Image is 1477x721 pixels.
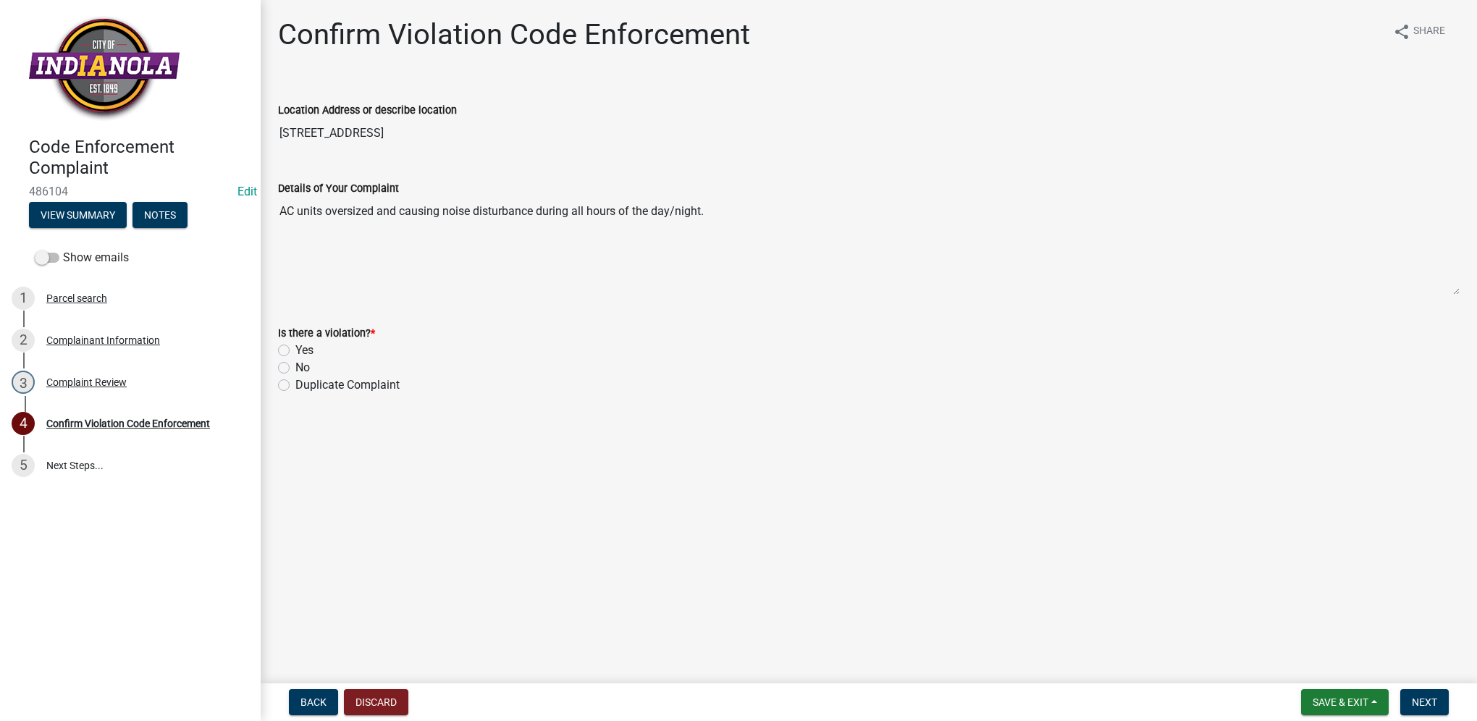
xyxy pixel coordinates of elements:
div: 1 [12,287,35,310]
div: Parcel search [46,293,107,303]
label: Duplicate Complaint [295,376,400,394]
wm-modal-confirm: Notes [132,210,188,222]
a: Edit [237,185,257,198]
span: Save & Exit [1313,696,1368,708]
wm-modal-confirm: Edit Application Number [237,185,257,198]
span: Next [1412,696,1437,708]
button: View Summary [29,202,127,228]
div: 5 [12,454,35,477]
button: shareShare [1381,17,1457,46]
label: No [295,359,310,376]
button: Save & Exit [1301,689,1389,715]
textarea: AC units oversized and causing noise disturbance during all hours of the day/night. [278,197,1460,295]
button: Notes [132,202,188,228]
div: Complaint Review [46,377,127,387]
label: Yes [295,342,314,359]
button: Discard [344,689,408,715]
div: Confirm Violation Code Enforcement [46,418,210,429]
h1: Confirm Violation Code Enforcement [278,17,750,52]
span: Back [300,696,327,708]
label: Show emails [35,249,129,266]
button: Back [289,689,338,715]
div: 2 [12,329,35,352]
button: Next [1400,689,1449,715]
wm-modal-confirm: Summary [29,210,127,222]
div: 3 [12,371,35,394]
img: City of Indianola, Iowa [29,15,180,122]
label: Location Address or describe location [278,106,457,116]
h4: Code Enforcement Complaint [29,137,249,179]
span: Share [1413,23,1445,41]
label: Details of Your Complaint [278,184,399,194]
i: share [1393,23,1410,41]
div: Complainant Information [46,335,160,345]
span: 486104 [29,185,232,198]
label: Is there a violation? [278,329,375,339]
div: 4 [12,412,35,435]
